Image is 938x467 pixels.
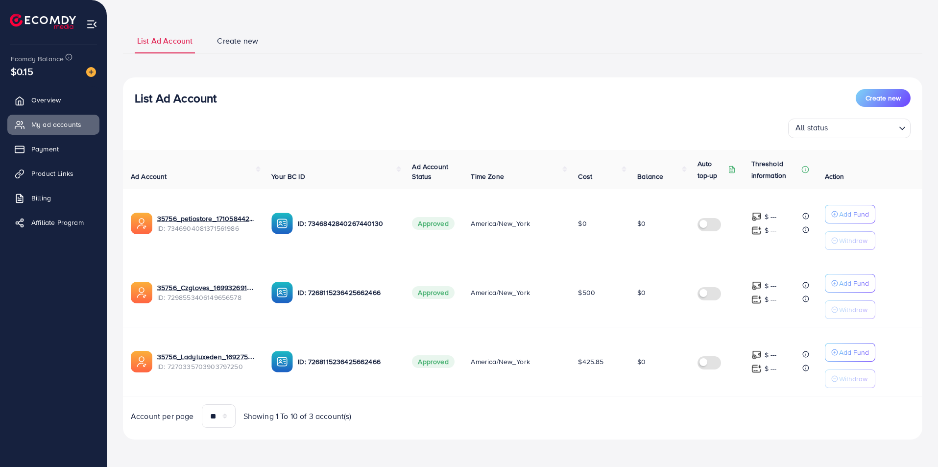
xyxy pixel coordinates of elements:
div: Search for option [788,119,911,138]
span: $0 [637,288,646,297]
img: logo [10,14,76,29]
span: ID: 7346904081371561986 [157,223,256,233]
p: Add Fund [839,346,869,358]
span: Cost [578,172,592,181]
p: Auto top-up [697,158,726,181]
span: America/New_York [471,357,530,367]
span: Affiliate Program [31,218,84,227]
p: $ --- [765,280,777,292]
img: top-up amount [751,350,762,360]
img: image [86,67,96,77]
a: Billing [7,188,99,208]
span: $0 [578,219,586,228]
span: Create new [217,35,258,47]
p: ID: 7268115236425662466 [298,356,396,368]
p: Threshold information [751,158,799,181]
p: ID: 7346842840267440130 [298,218,396,229]
span: Ad Account Status [412,162,448,181]
input: Search for option [831,121,895,136]
p: ID: 7268115236425662466 [298,287,396,298]
img: ic-ba-acc.ded83a64.svg [271,351,293,372]
button: Add Fund [825,274,875,293]
span: $425.85 [578,357,603,367]
button: Add Fund [825,343,875,362]
button: Withdraw [825,300,875,319]
span: Showing 1 To 10 of 3 account(s) [243,411,352,422]
p: Withdraw [839,304,867,316]
a: 35756_Ladyluxeden_1692756947600 [157,352,256,362]
img: menu [86,19,97,30]
span: Overview [31,95,61,105]
a: Affiliate Program [7,213,99,232]
div: <span class='underline'>35756_petiostore_1710584427316</span></br>7346904081371561986 [157,214,256,234]
iframe: Chat [896,423,931,460]
img: top-up amount [751,281,762,291]
img: top-up amount [751,295,762,305]
a: Overview [7,90,99,110]
a: 35756_petiostore_1710584427316 [157,214,256,223]
span: Account per page [131,411,194,422]
span: All status [794,120,830,136]
img: ic-ba-acc.ded83a64.svg [271,213,293,234]
img: ic-ads-acc.e4c84228.svg [131,351,152,372]
span: ID: 7270335703903797250 [157,362,256,371]
span: $500 [578,288,595,297]
span: $0 [637,219,646,228]
button: Create new [856,89,911,107]
img: ic-ads-acc.e4c84228.svg [131,282,152,303]
span: Ad Account [131,172,167,181]
span: My ad accounts [31,120,81,129]
span: Approved [412,286,454,299]
span: Ecomdy Balance [11,54,64,64]
p: $ --- [765,363,777,374]
button: Add Fund [825,205,875,223]
span: Action [825,172,844,181]
span: ID: 7298553406149656578 [157,293,256,302]
img: ic-ba-acc.ded83a64.svg [271,282,293,303]
span: Create new [866,93,901,103]
div: <span class='underline'>35756_Ladyluxeden_1692756947600</span></br>7270335703903797250 [157,352,256,372]
p: $ --- [765,294,777,305]
span: Payment [31,144,59,154]
a: Payment [7,139,99,159]
span: $0.15 [11,64,33,78]
span: Product Links [31,169,73,178]
span: Balance [637,172,663,181]
img: ic-ads-acc.e4c84228.svg [131,213,152,234]
span: $0 [637,357,646,367]
span: Time Zone [471,172,504,181]
p: Withdraw [839,235,867,246]
span: Your BC ID [271,172,305,181]
p: Add Fund [839,208,869,220]
button: Withdraw [825,231,875,250]
button: Withdraw [825,369,875,388]
p: Add Fund [839,277,869,289]
span: Billing [31,193,51,203]
span: Approved [412,355,454,368]
img: top-up amount [751,364,762,374]
a: 35756_Czgloves_1699326911843 [157,283,256,293]
div: <span class='underline'>35756_Czgloves_1699326911843</span></br>7298553406149656578 [157,283,256,303]
h3: List Ad Account [135,91,216,105]
img: top-up amount [751,212,762,222]
a: My ad accounts [7,115,99,134]
a: Product Links [7,164,99,183]
img: top-up amount [751,225,762,236]
p: $ --- [765,211,777,222]
p: $ --- [765,224,777,236]
p: $ --- [765,349,777,361]
span: List Ad Account [137,35,192,47]
span: America/New_York [471,219,530,228]
span: America/New_York [471,288,530,297]
span: Approved [412,217,454,230]
p: Withdraw [839,373,867,385]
